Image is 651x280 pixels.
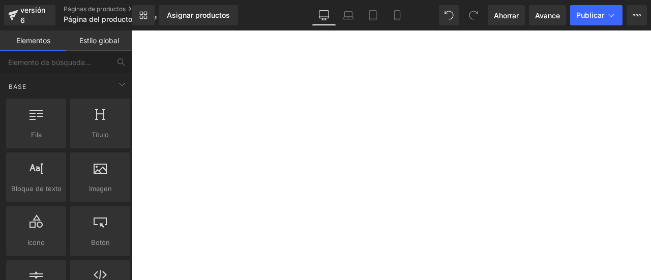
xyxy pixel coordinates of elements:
[627,5,647,25] button: Más
[312,5,336,25] a: De oficina
[167,11,230,19] font: Asignar productos
[570,5,623,25] button: Publicar
[27,238,45,246] font: Icono
[494,11,519,20] font: Ahorrar
[576,11,604,19] font: Publicar
[361,5,385,25] a: Tableta
[132,5,155,25] a: Nueva Biblioteca
[31,131,42,139] font: Fila
[92,131,109,139] font: Título
[11,184,62,193] font: Bloque de texto
[385,5,409,25] a: Móvil
[336,5,361,25] a: Computadora portátil
[20,6,45,24] font: versión 6
[4,5,55,25] a: versión 6
[64,5,126,13] font: Páginas de productos
[64,15,192,23] font: Página del producto - [DATE] 13:05:12
[79,36,119,45] font: Estilo global
[529,5,566,25] a: Avance
[89,184,112,193] font: Imagen
[535,11,560,20] font: Avance
[9,83,26,90] font: Base
[439,5,459,25] button: Deshacer
[463,5,484,25] button: Rehacer
[91,238,110,246] font: Botón
[16,36,50,45] font: Elementos
[64,5,165,13] a: Páginas de productos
